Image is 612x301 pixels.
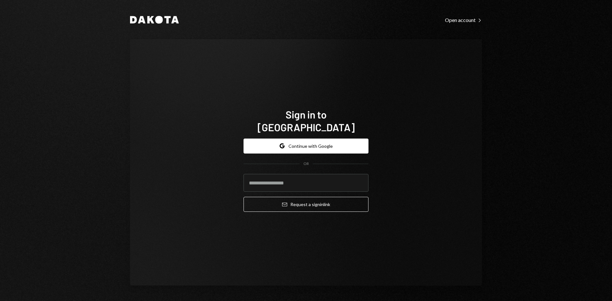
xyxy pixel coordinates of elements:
div: OR [303,161,309,167]
div: Open account [445,17,482,23]
h1: Sign in to [GEOGRAPHIC_DATA] [244,108,368,133]
button: Continue with Google [244,139,368,154]
a: Open account [445,16,482,23]
button: Request a signinlink [244,197,368,212]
